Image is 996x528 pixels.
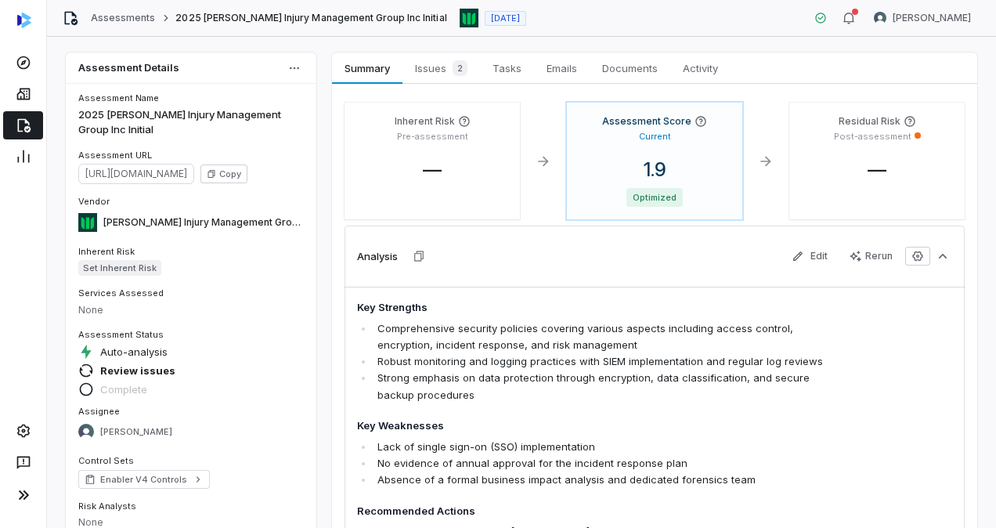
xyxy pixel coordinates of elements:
[74,206,309,239] button: https://windhamworks.com/[PERSON_NAME] Injury Management Group Inc
[100,382,147,396] span: Complete
[100,473,188,486] span: Enabler V4 Controls
[850,250,893,262] div: Rerun
[373,472,833,488] li: Absence of a formal business impact analysis and dedicated forensics team
[410,158,454,181] span: —
[453,60,467,76] span: 2
[78,288,164,298] span: Services Assessed
[893,12,971,24] span: [PERSON_NAME]
[409,57,474,79] span: Issues
[78,406,120,417] span: Assignee
[357,300,833,316] h4: Key Strengths
[855,158,899,181] span: —
[78,455,134,466] span: Control Sets
[373,370,833,403] li: Strong emphasis on data protection through encryption, data classification, and secure backup pro...
[357,249,398,263] h3: Analysis
[100,363,175,378] span: Review issues
[78,92,159,103] span: Assessment Name
[626,188,683,207] span: Optimized
[782,244,837,268] button: Edit
[78,260,161,276] span: Set Inherent Risk
[17,13,31,28] img: svg%3e
[491,13,520,24] span: [DATE]
[78,501,136,512] span: Risk Analysts
[78,164,194,184] span: https://dashboard.coverbase.app/assessments/cbqsrw_831e2df2e67c45fdba33e5c67b39ca5f
[839,115,900,128] h4: Residual Risk
[631,158,679,181] span: 1.9
[486,58,528,78] span: Tasks
[100,345,168,359] span: Auto-analysis
[78,329,164,340] span: Assessment Status
[103,216,304,229] span: [PERSON_NAME] Injury Management Group Inc
[395,115,455,128] h4: Inherent Risk
[78,150,152,161] span: Assessment URL
[78,304,103,316] span: None
[175,12,446,24] span: 2025 [PERSON_NAME] Injury Management Group Inc Initial
[373,353,833,370] li: Robust monitoring and logging practices with SIEM implementation and regular log reviews
[78,470,210,489] a: Enabler V4 Controls
[874,12,886,24] img: REKHA KOTHANDARAMAN avatar
[78,516,103,528] span: None
[639,131,671,143] p: Current
[540,58,583,78] span: Emails
[338,58,395,78] span: Summary
[78,107,304,138] p: 2025 [PERSON_NAME] Injury Management Group Inc Initial
[864,6,980,30] button: REKHA KOTHANDARAMAN avatar[PERSON_NAME]
[373,320,833,353] li: Comprehensive security policies covering various aspects including access control, encryption, in...
[677,58,724,78] span: Activity
[602,115,691,128] h4: Assessment Score
[78,196,110,207] span: Vendor
[373,455,833,472] li: No evidence of annual approval for the incident response plan
[78,246,135,257] span: Inherent Risk
[596,58,664,78] span: Documents
[840,244,902,268] button: Rerun
[834,131,911,143] p: Post-assessment
[397,131,468,143] p: Pre-assessment
[357,418,833,434] h4: Key Weaknesses
[357,504,833,519] h4: Recommended Actions
[91,12,155,24] a: Assessments
[373,439,833,455] li: Lack of single sign-on (SSO) implementation
[78,63,179,73] span: Assessment Details
[200,165,247,183] button: Copy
